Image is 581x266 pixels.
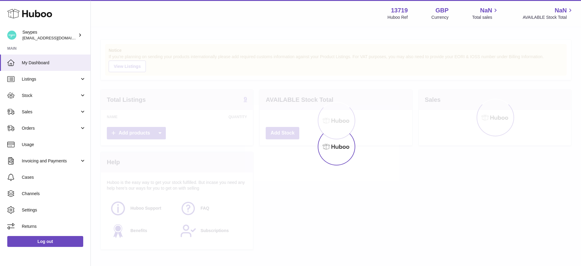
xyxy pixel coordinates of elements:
strong: 13719 [391,6,408,15]
a: NaN Total sales [472,6,499,20]
span: Listings [22,76,80,82]
span: Channels [22,191,86,197]
span: Returns [22,224,86,229]
span: Settings [22,207,86,213]
span: NaN [480,6,492,15]
span: Total sales [472,15,499,20]
span: Usage [22,142,86,148]
span: [EMAIL_ADDRESS][DOMAIN_NAME] [22,35,89,40]
span: Orders [22,125,80,131]
div: Huboo Ref [388,15,408,20]
div: Currency [432,15,449,20]
strong: GBP [435,6,448,15]
span: Cases [22,175,86,180]
span: My Dashboard [22,60,86,66]
span: Invoicing and Payments [22,158,80,164]
span: Stock [22,93,80,98]
div: Swypes [22,29,77,41]
a: NaN AVAILABLE Stock Total [523,6,574,20]
a: Log out [7,236,83,247]
img: internalAdmin-13719@internal.huboo.com [7,31,16,40]
span: Sales [22,109,80,115]
span: AVAILABLE Stock Total [523,15,574,20]
span: NaN [555,6,567,15]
